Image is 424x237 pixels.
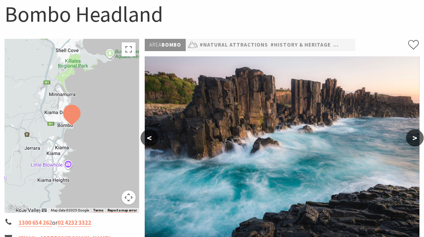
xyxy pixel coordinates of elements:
[271,41,331,49] a: #History & Heritage
[5,218,139,228] li: or
[6,204,29,213] a: Open this area in Google Maps (opens a new window)
[406,130,424,146] button: >
[122,190,136,204] button: Map camera controls
[108,208,137,212] a: Report a map error
[6,204,29,213] img: Google
[42,208,47,213] button: Keyboard shortcuts
[51,208,89,212] span: Map data ©2025 Google
[122,42,136,56] button: Toggle fullscreen view
[200,41,268,49] a: #Natural Attractions
[145,56,419,237] img: Bombo Quarry
[19,219,52,227] a: 1300 654 262
[141,130,158,146] button: <
[145,39,186,51] p: Bombo
[57,219,91,227] a: 02 4232 3322
[149,41,162,48] span: Area
[93,208,103,212] a: Terms (opens in new tab)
